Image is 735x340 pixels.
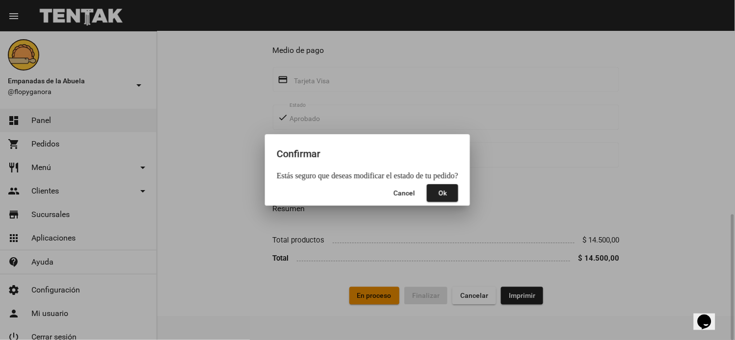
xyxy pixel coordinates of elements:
[386,184,423,202] button: Close dialog
[265,171,470,180] mat-dialog-content: Estás seguro que deseas modificar el estado de tu pedido?
[694,301,725,330] iframe: chat widget
[277,146,458,162] h2: Confirmar
[394,189,415,197] span: Cancel
[427,184,458,202] button: Close dialog
[439,189,447,197] span: Ok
